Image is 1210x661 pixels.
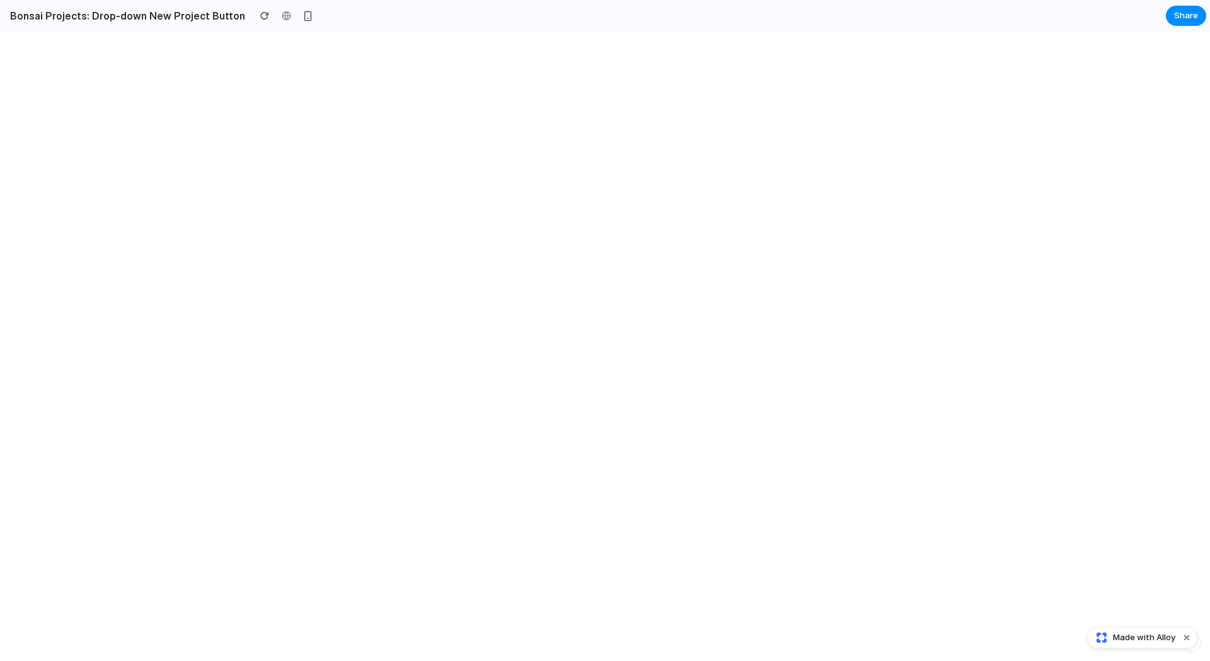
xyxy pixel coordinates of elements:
span: Share [1174,9,1198,22]
span: Made with Alloy [1113,631,1175,644]
a: Made with Alloy [1088,631,1177,644]
button: Share [1166,6,1206,26]
h2: Bonsai Projects: Drop-down New Project Button [5,8,245,23]
button: Dismiss watermark [1179,630,1194,645]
